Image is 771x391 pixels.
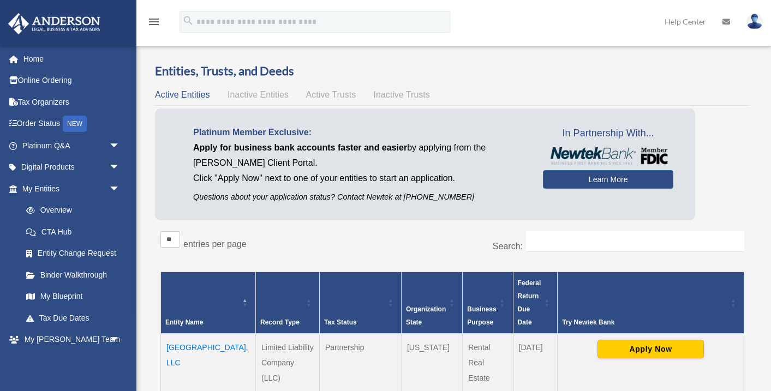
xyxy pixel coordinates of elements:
[8,91,136,113] a: Tax Organizers
[306,90,356,99] span: Active Trusts
[513,272,558,334] th: Federal Return Due Date: Activate to sort
[746,14,763,29] img: User Pic
[8,135,136,157] a: Platinum Q&Aarrow_drop_down
[8,113,136,135] a: Order StatusNEW
[155,90,210,99] span: Active Entities
[406,305,446,326] span: Organization State
[401,272,462,334] th: Organization State: Activate to sort
[183,239,247,249] label: entries per page
[518,279,541,326] span: Federal Return Due Date
[109,157,131,179] span: arrow_drop_down
[193,125,527,140] p: Platinum Member Exclusive:
[374,90,430,99] span: Inactive Trusts
[543,125,673,142] span: In Partnership With...
[161,272,256,334] th: Entity Name: Activate to invert sorting
[324,318,357,326] span: Tax Status
[319,272,401,334] th: Tax Status: Activate to sort
[109,350,131,372] span: arrow_drop_down
[562,316,727,329] div: Try Newtek Bank
[467,305,496,326] span: Business Purpose
[8,70,136,92] a: Online Ordering
[463,272,513,334] th: Business Purpose: Activate to sort
[548,147,668,165] img: NewtekBankLogoSM.png
[193,171,527,186] p: Click "Apply Now" next to one of your entities to start an application.
[182,15,194,27] i: search
[543,170,673,189] a: Learn More
[193,143,407,152] span: Apply for business bank accounts faster and easier
[109,135,131,157] span: arrow_drop_down
[193,140,527,171] p: by applying from the [PERSON_NAME] Client Portal.
[5,13,104,34] img: Anderson Advisors Platinum Portal
[147,19,160,28] a: menu
[260,318,300,326] span: Record Type
[8,157,136,178] a: Digital Productsarrow_drop_down
[8,350,136,372] a: My Documentsarrow_drop_down
[558,272,744,334] th: Try Newtek Bank : Activate to sort
[109,178,131,200] span: arrow_drop_down
[15,221,131,243] a: CTA Hub
[8,48,136,70] a: Home
[63,116,87,132] div: NEW
[155,63,750,80] h3: Entities, Trusts, and Deeds
[15,264,131,286] a: Binder Walkthrough
[597,340,704,358] button: Apply Now
[15,307,131,329] a: Tax Due Dates
[15,200,125,221] a: Overview
[228,90,289,99] span: Inactive Entities
[8,178,131,200] a: My Entitiesarrow_drop_down
[15,286,131,308] a: My Blueprint
[8,329,136,351] a: My [PERSON_NAME] Teamarrow_drop_down
[193,190,527,204] p: Questions about your application status? Contact Newtek at [PHONE_NUMBER]
[15,243,131,264] a: Entity Change Request
[256,272,320,334] th: Record Type: Activate to sort
[165,318,203,326] span: Entity Name
[109,329,131,351] span: arrow_drop_down
[493,242,523,251] label: Search:
[147,15,160,28] i: menu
